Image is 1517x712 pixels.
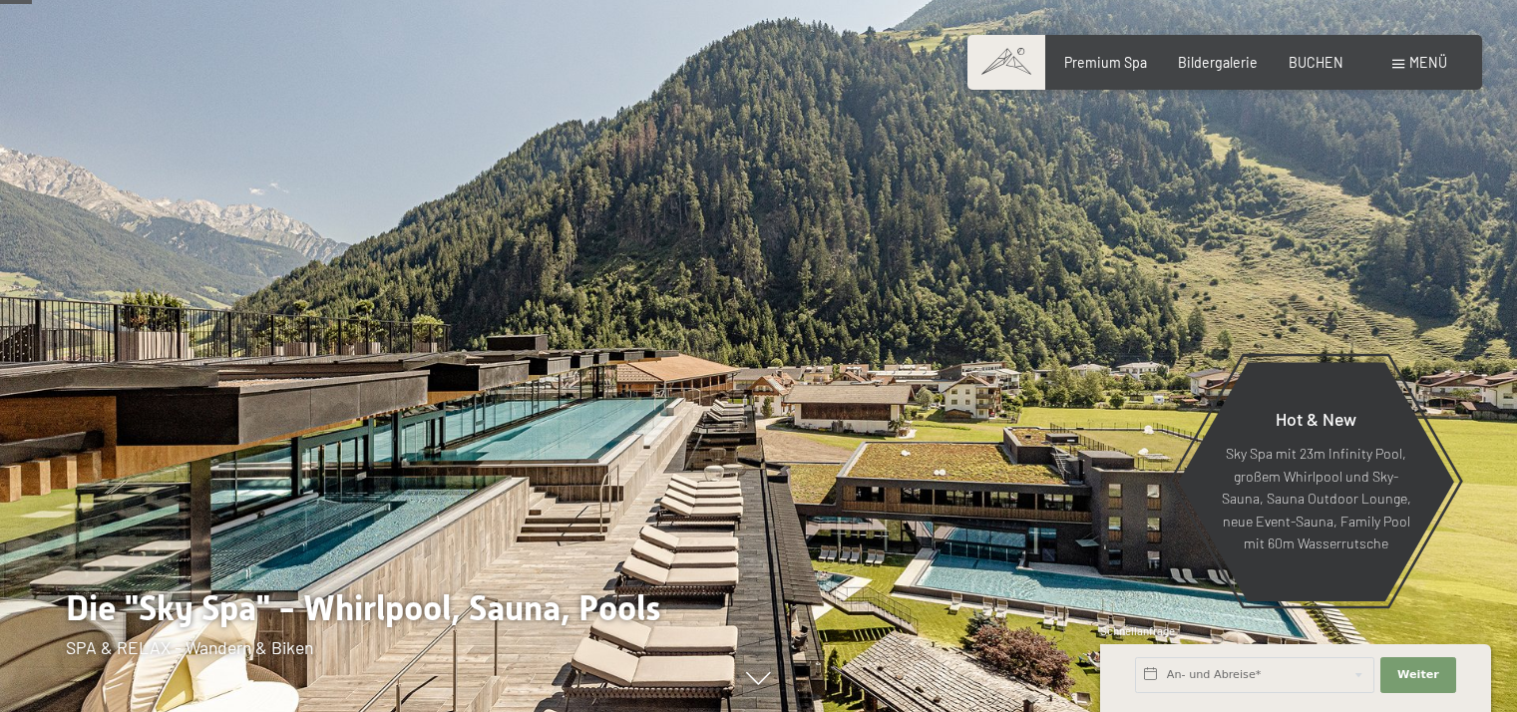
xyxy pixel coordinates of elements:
a: Bildergalerie [1178,54,1258,71]
a: BUCHEN [1289,54,1343,71]
span: Weiter [1397,667,1439,683]
p: Sky Spa mit 23m Infinity Pool, großem Whirlpool und Sky-Sauna, Sauna Outdoor Lounge, neue Event-S... [1221,443,1411,555]
a: Hot & New Sky Spa mit 23m Infinity Pool, großem Whirlpool und Sky-Sauna, Sauna Outdoor Lounge, ne... [1177,361,1455,602]
span: Menü [1409,54,1447,71]
button: Weiter [1380,657,1456,693]
a: Premium Spa [1064,54,1147,71]
span: Schnellanfrage [1100,624,1175,637]
span: Hot & New [1276,408,1356,430]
